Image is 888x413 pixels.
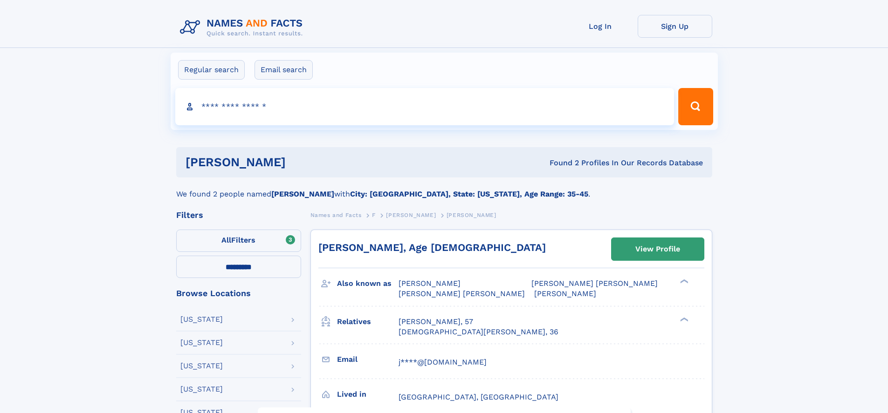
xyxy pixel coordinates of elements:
[176,211,301,219] div: Filters
[531,279,658,288] span: [PERSON_NAME] [PERSON_NAME]
[337,276,399,291] h3: Also known as
[678,316,689,322] div: ❯
[678,278,689,284] div: ❯
[635,238,680,260] div: View Profile
[386,212,436,218] span: [PERSON_NAME]
[176,230,301,252] label: Filters
[180,339,223,346] div: [US_STATE]
[350,190,588,198] b: City: [GEOGRAPHIC_DATA], State: [US_STATE], Age Range: 35-45
[180,386,223,393] div: [US_STATE]
[310,209,362,221] a: Names and Facts
[372,212,376,218] span: F
[399,279,461,288] span: [PERSON_NAME]
[399,289,525,298] span: [PERSON_NAME] [PERSON_NAME]
[534,289,596,298] span: [PERSON_NAME]
[176,15,310,40] img: Logo Names and Facts
[399,393,558,401] span: [GEOGRAPHIC_DATA], [GEOGRAPHIC_DATA]
[255,60,313,80] label: Email search
[186,156,418,168] h1: [PERSON_NAME]
[318,242,546,253] a: [PERSON_NAME], Age [DEMOGRAPHIC_DATA]
[178,60,245,80] label: Regular search
[386,209,436,221] a: [PERSON_NAME]
[372,209,376,221] a: F
[221,236,231,244] span: All
[418,158,703,168] div: Found 2 Profiles In Our Records Database
[271,190,334,198] b: [PERSON_NAME]
[175,88,675,125] input: search input
[337,352,399,367] h3: Email
[176,177,712,200] div: We found 2 people named with .
[399,327,558,337] a: [DEMOGRAPHIC_DATA][PERSON_NAME], 36
[180,362,223,370] div: [US_STATE]
[638,15,712,38] a: Sign Up
[337,314,399,330] h3: Relatives
[612,238,704,260] a: View Profile
[180,316,223,323] div: [US_STATE]
[678,88,713,125] button: Search Button
[337,386,399,402] h3: Lived in
[399,317,473,327] a: [PERSON_NAME], 57
[447,212,496,218] span: [PERSON_NAME]
[563,15,638,38] a: Log In
[176,289,301,298] div: Browse Locations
